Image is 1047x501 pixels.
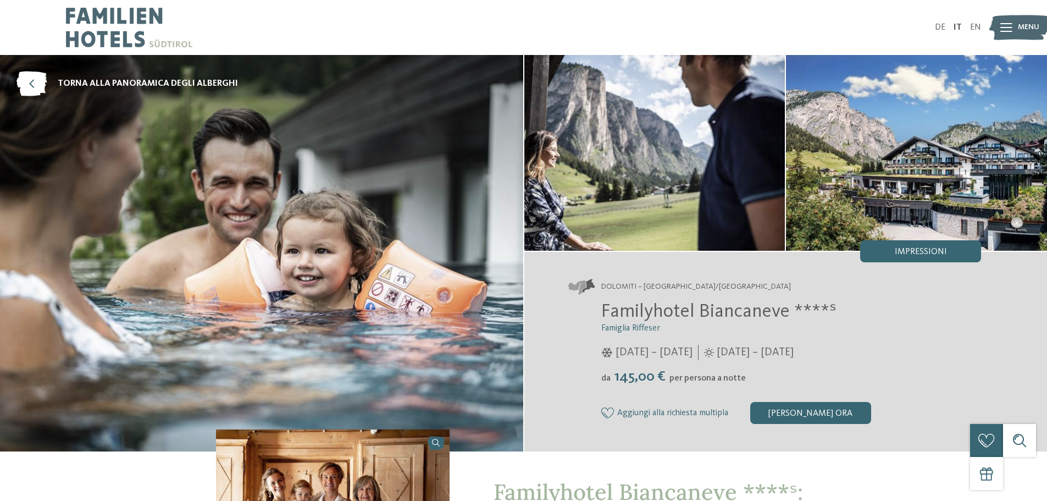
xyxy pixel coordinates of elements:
span: Dolomiti – [GEOGRAPHIC_DATA]/[GEOGRAPHIC_DATA] [601,282,791,293]
span: Famiglia Riffeser [601,324,660,333]
span: Aggiungi alla richiesta multipla [617,409,728,419]
span: [DATE] – [DATE] [717,345,794,360]
i: Orari d'apertura estate [704,348,714,357]
i: Orari d'apertura inverno [601,348,613,357]
img: Il nostro family hotel a Selva: una vacanza da favola [524,55,785,251]
span: Impressioni [895,247,947,256]
span: [DATE] – [DATE] [616,345,693,360]
span: Menu [1018,22,1039,33]
span: per persona a notte [669,374,746,383]
a: IT [954,23,962,32]
span: da [601,374,611,383]
a: DE [935,23,945,32]
div: [PERSON_NAME] ora [750,402,871,424]
a: torna alla panoramica degli alberghi [16,71,238,96]
a: EN [970,23,981,32]
span: 145,00 € [612,370,668,384]
img: Il nostro family hotel a Selva: una vacanza da favola [786,55,1047,251]
span: Familyhotel Biancaneve ****ˢ [601,302,837,321]
span: torna alla panoramica degli alberghi [58,78,238,90]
